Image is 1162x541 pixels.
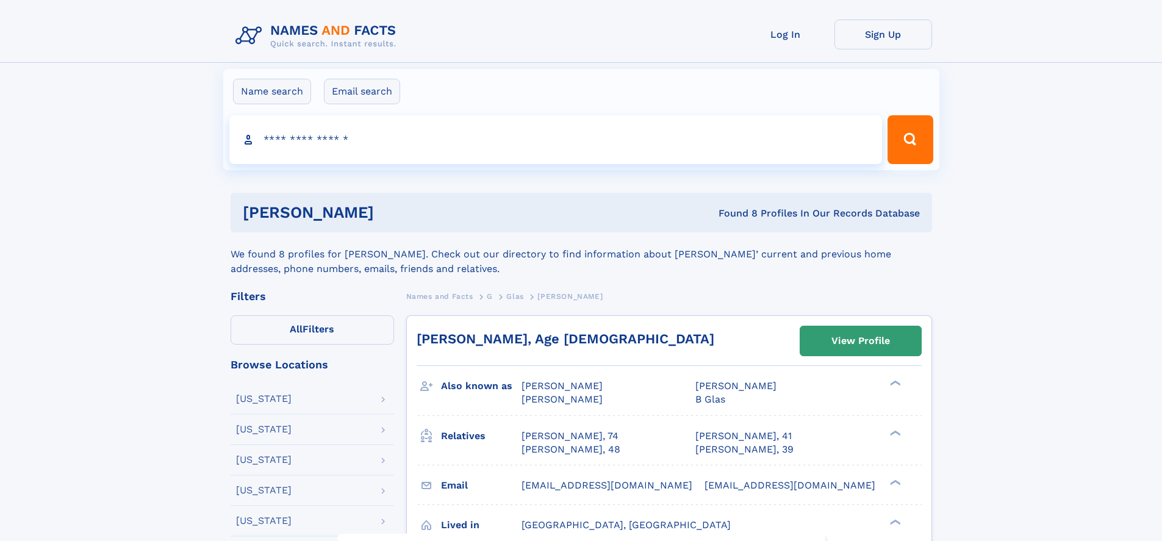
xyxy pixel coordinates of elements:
[236,425,292,434] div: [US_STATE]
[705,479,875,491] span: [EMAIL_ADDRESS][DOMAIN_NAME]
[487,288,493,304] a: G
[522,429,619,443] a: [PERSON_NAME], 74
[243,205,547,220] h1: [PERSON_NAME]
[887,379,902,387] div: ❯
[406,288,473,304] a: Names and Facts
[737,20,834,49] a: Log In
[441,426,522,446] h3: Relatives
[537,292,603,301] span: [PERSON_NAME]
[695,380,776,392] span: [PERSON_NAME]
[887,429,902,437] div: ❯
[236,455,292,465] div: [US_STATE]
[324,79,400,104] label: Email search
[417,331,714,346] a: [PERSON_NAME], Age [DEMOGRAPHIC_DATA]
[441,475,522,496] h3: Email
[887,518,902,526] div: ❯
[233,79,311,104] label: Name search
[229,115,883,164] input: search input
[231,20,406,52] img: Logo Names and Facts
[236,485,292,495] div: [US_STATE]
[231,359,394,370] div: Browse Locations
[487,292,493,301] span: G
[522,380,603,392] span: [PERSON_NAME]
[887,478,902,486] div: ❯
[522,479,692,491] span: [EMAIL_ADDRESS][DOMAIN_NAME]
[522,443,620,456] a: [PERSON_NAME], 48
[834,20,932,49] a: Sign Up
[522,393,603,405] span: [PERSON_NAME]
[546,207,920,220] div: Found 8 Profiles In Our Records Database
[441,515,522,536] h3: Lived in
[231,232,932,276] div: We found 8 profiles for [PERSON_NAME]. Check out our directory to find information about [PERSON_...
[695,443,794,456] a: [PERSON_NAME], 39
[831,327,890,355] div: View Profile
[522,519,731,531] span: [GEOGRAPHIC_DATA], [GEOGRAPHIC_DATA]
[888,115,933,164] button: Search Button
[290,323,303,335] span: All
[231,291,394,302] div: Filters
[800,326,921,356] a: View Profile
[506,288,523,304] a: Glas
[231,315,394,345] label: Filters
[695,393,725,405] span: B Glas
[236,394,292,404] div: [US_STATE]
[441,376,522,396] h3: Also known as
[695,429,792,443] a: [PERSON_NAME], 41
[236,516,292,526] div: [US_STATE]
[506,292,523,301] span: Glas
